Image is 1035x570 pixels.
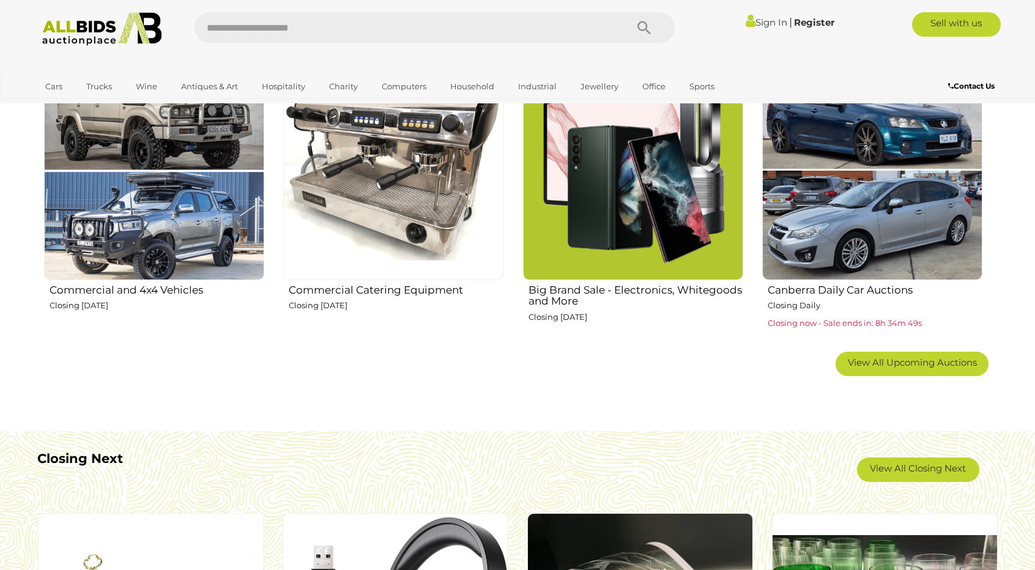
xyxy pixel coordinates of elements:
[321,76,366,97] a: Charity
[948,81,995,91] b: Contact Us
[573,76,626,97] a: Jewellery
[289,281,503,296] h2: Commercial Catering Equipment
[50,298,264,313] p: Closing [DATE]
[857,457,979,482] a: View All Closing Next
[768,281,982,296] h2: Canberra Daily Car Auctions
[768,298,982,313] p: Closing Daily
[848,357,977,368] span: View All Upcoming Auctions
[529,310,743,324] p: Closing [DATE]
[37,76,70,97] a: Cars
[289,298,503,313] p: Closing [DATE]
[283,59,503,279] img: Commercial Catering Equipment
[912,12,1001,37] a: Sell with us
[43,59,264,342] a: Commercial and 4x4 Vehicles Closing [DATE]
[529,281,743,307] h2: Big Brand Sale - Electronics, Whitegoods and More
[762,59,982,279] img: Canberra Daily Car Auctions
[510,76,565,97] a: Industrial
[634,76,673,97] a: Office
[948,80,998,93] a: Contact Us
[50,281,264,296] h2: Commercial and 4x4 Vehicles
[681,76,722,97] a: Sports
[374,76,434,97] a: Computers
[283,59,503,342] a: Commercial Catering Equipment Closing [DATE]
[794,17,834,28] a: Register
[254,76,313,97] a: Hospitality
[44,59,264,279] img: Commercial and 4x4 Vehicles
[523,59,743,279] img: Big Brand Sale - Electronics, Whitegoods and More
[522,59,743,342] a: Big Brand Sale - Electronics, Whitegoods and More Closing [DATE]
[746,17,787,28] a: Sign In
[78,76,120,97] a: Trucks
[789,15,792,29] span: |
[768,318,922,328] span: Closing now - Sale ends in: 8h 34m 49s
[762,59,982,342] a: Canberra Daily Car Auctions Closing Daily Closing now - Sale ends in: 8h 34m 49s
[173,76,246,97] a: Antiques & Art
[37,451,123,466] b: Closing Next
[35,12,168,46] img: Allbids.com.au
[614,12,675,43] button: Search
[37,97,140,117] a: [GEOGRAPHIC_DATA]
[442,76,502,97] a: Household
[128,76,165,97] a: Wine
[836,352,989,376] a: View All Upcoming Auctions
